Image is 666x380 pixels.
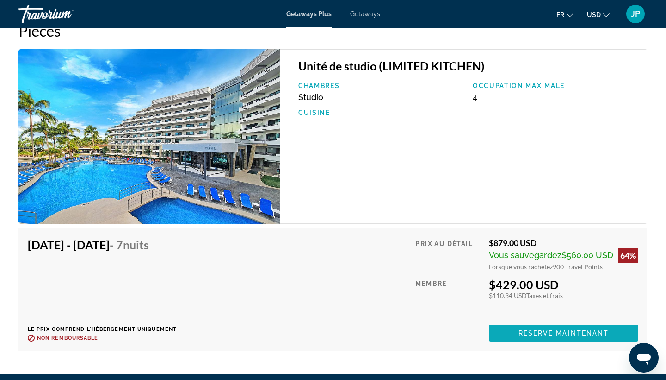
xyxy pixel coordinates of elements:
[489,250,561,260] span: Vous sauvegardez
[18,21,647,40] h2: Pièces
[526,291,563,299] span: Taxes et frais
[286,10,332,18] a: Getaways Plus
[298,92,323,102] span: Studio
[298,109,463,116] p: Cuisine
[489,263,553,271] span: Lorsque vous rachetez
[489,278,638,291] div: $429.00 USD
[350,10,380,18] a: Getaways
[37,335,99,341] span: Non remboursable
[28,326,177,332] p: Le prix comprend l'hébergement uniquement
[18,2,111,26] a: Travorium
[556,8,573,21] button: Change language
[587,8,610,21] button: Change currency
[489,238,638,248] div: $879.00 USD
[623,4,647,24] button: User Menu
[123,238,149,252] span: nuits
[298,59,638,73] h3: Unité de studio (LIMITED KITCHEN)
[587,11,601,19] span: USD
[473,92,477,102] span: 4
[415,278,482,318] div: Membre
[473,82,638,89] p: Occupation maximale
[629,343,659,373] iframe: Bouton de lancement de la fenêtre de messagerie
[18,49,280,224] img: Paradise Village Beach Resort and Spa
[556,11,564,19] span: fr
[489,291,638,299] div: $110.34 USD
[415,238,482,271] div: Prix au détail
[618,248,638,263] div: 64%
[110,238,149,252] span: - 7
[561,250,613,260] span: $560.00 USD
[518,329,609,337] span: Reserve maintenant
[631,9,640,19] span: JP
[553,263,603,271] span: 900 Travel Points
[298,82,463,89] p: Chambres
[28,238,170,252] h4: [DATE] - [DATE]
[489,325,638,342] button: Reserve maintenant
